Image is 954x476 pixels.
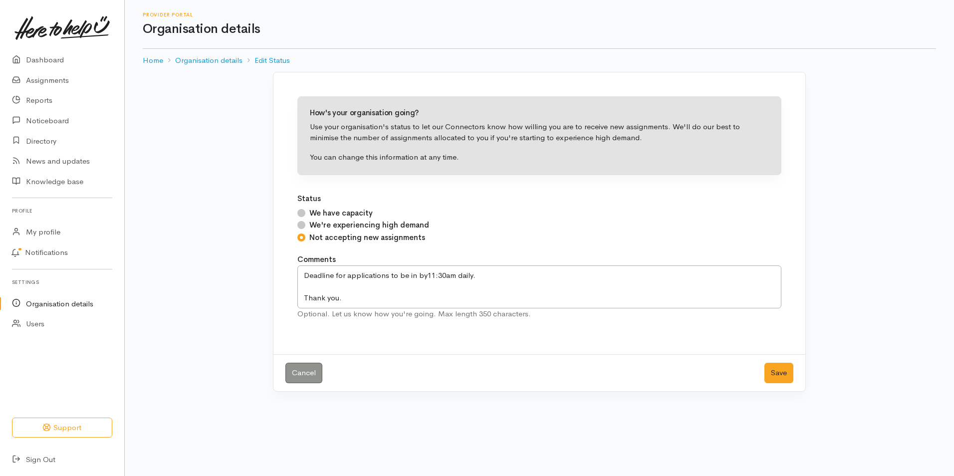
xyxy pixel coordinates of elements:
[12,204,112,218] h6: Profile
[143,49,936,72] nav: breadcrumb
[309,208,373,219] label: We have capacity
[297,254,336,265] label: Comments
[12,418,112,438] button: Support
[143,22,936,36] h1: Organisation details
[309,232,425,243] label: Not accepting new assignments
[310,121,769,144] p: Use your organisation's status to let our Connectors know how willing you are to receive new assi...
[297,265,781,308] textarea: Deadline for applications to be in by11:30am daily. Thank you.
[297,308,781,320] div: Optional. Let us know how you're going. Max length 350 characters.
[143,12,936,17] h6: Provider Portal
[285,363,322,383] a: Cancel
[310,152,769,163] p: You can change this information at any time.
[764,363,793,383] button: Save
[310,109,769,117] h4: How's your organisation going?
[309,220,429,231] label: We're experiencing high demand
[143,55,163,66] a: Home
[175,55,242,66] a: Organisation details
[12,275,112,289] h6: Settings
[297,193,321,205] label: Status
[254,55,290,66] a: Edit Status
